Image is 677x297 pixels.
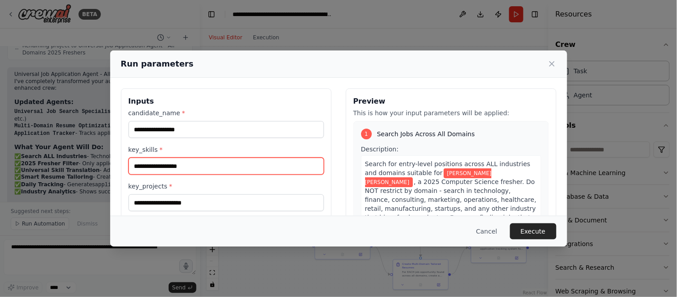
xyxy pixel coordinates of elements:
[365,178,536,275] span: , a 2025 Computer Science fresher. Do NOT restrict by domain - search in technology, finance, con...
[377,130,475,138] span: Search Jobs Across All Domains
[121,58,194,70] h2: Run parameters
[353,96,549,107] h3: Preview
[469,223,504,239] button: Cancel
[365,168,492,187] span: Variable: candidate_name
[129,182,324,191] label: key_projects
[361,146,399,153] span: Description:
[129,109,324,117] label: candidate_name
[129,145,324,154] label: key_skills
[510,223,557,239] button: Execute
[353,109,549,117] p: This is how your input parameters will be applied:
[361,129,372,139] div: 1
[365,160,531,176] span: Search for entry-level positions across ALL industries and domains suitable for
[129,96,324,107] h3: Inputs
